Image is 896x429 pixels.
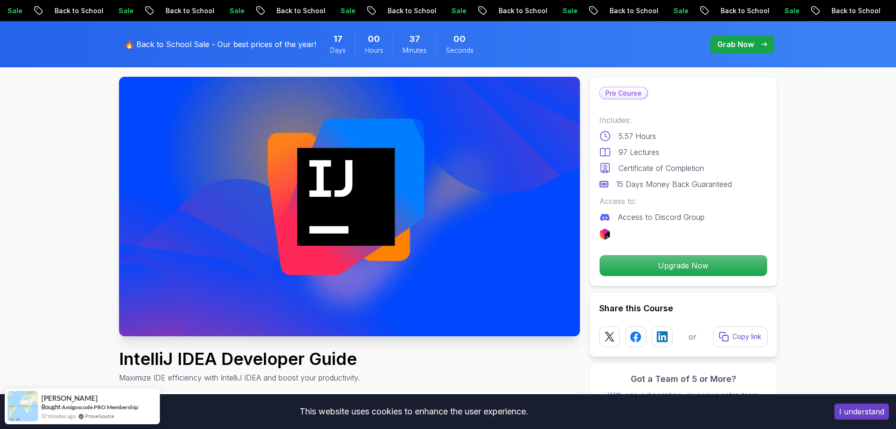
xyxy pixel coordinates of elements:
p: Back to School [263,6,327,16]
span: Seconds [446,46,474,55]
a: ProveSource [85,412,114,420]
span: 37 minutes ago [41,412,76,420]
span: Days [330,46,346,55]
span: [PERSON_NAME] [41,394,98,402]
p: 5.57 Hours [618,130,656,142]
img: provesource social proof notification image [8,391,38,421]
p: Sale [438,6,468,16]
p: Sale [216,6,246,16]
span: Hours [365,46,383,55]
p: Grab Now [717,39,754,50]
img: jetbrains logo [599,228,611,240]
p: Back to School [374,6,438,16]
span: 0 Hours [368,32,380,46]
p: Back to School [707,6,771,16]
button: Copy link [713,326,768,347]
p: Access to Discord Group [618,211,705,223]
p: Back to School [152,6,216,16]
a: Amigoscode PRO Membership [62,404,138,411]
span: 0 Seconds [453,32,466,46]
button: Accept cookies [834,404,889,420]
h2: Share this Course [599,302,768,315]
p: Access to: [599,195,768,207]
p: 97 Lectures [618,146,659,158]
span: 37 Minutes [409,32,420,46]
p: Copy link [732,332,761,341]
p: 🔥 Back to School Sale - Our best prices of the year! [125,39,316,50]
p: Maximize IDE efficiency with IntelliJ IDEA and boost your productivity. [119,372,360,383]
h3: Got a Team of 5 or More? [599,372,768,386]
p: Back to School [41,6,105,16]
p: or [689,331,697,342]
span: Minutes [403,46,427,55]
p: Sale [105,6,135,16]
img: intellij-developer-guide_thumbnail [119,77,580,336]
p: Back to School [596,6,660,16]
p: Back to School [485,6,549,16]
p: 15 Days Money Back Guaranteed [616,178,732,190]
p: With one subscription, give your entire team access to all courses and features. [599,389,768,412]
p: Sale [327,6,357,16]
p: Sale [549,6,579,16]
button: Upgrade Now [599,255,768,276]
p: Sale [660,6,690,16]
p: Upgrade Now [600,255,767,276]
p: Pro Course [600,88,647,99]
span: 17 Days [333,32,342,46]
p: Back to School [818,6,882,16]
span: Bought [41,403,61,411]
div: This website uses cookies to enhance the user experience. [7,401,820,422]
p: Certificate of Completion [618,162,704,174]
p: Sale [771,6,801,16]
p: Includes: [599,114,768,126]
h1: IntelliJ IDEA Developer Guide [119,349,360,368]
